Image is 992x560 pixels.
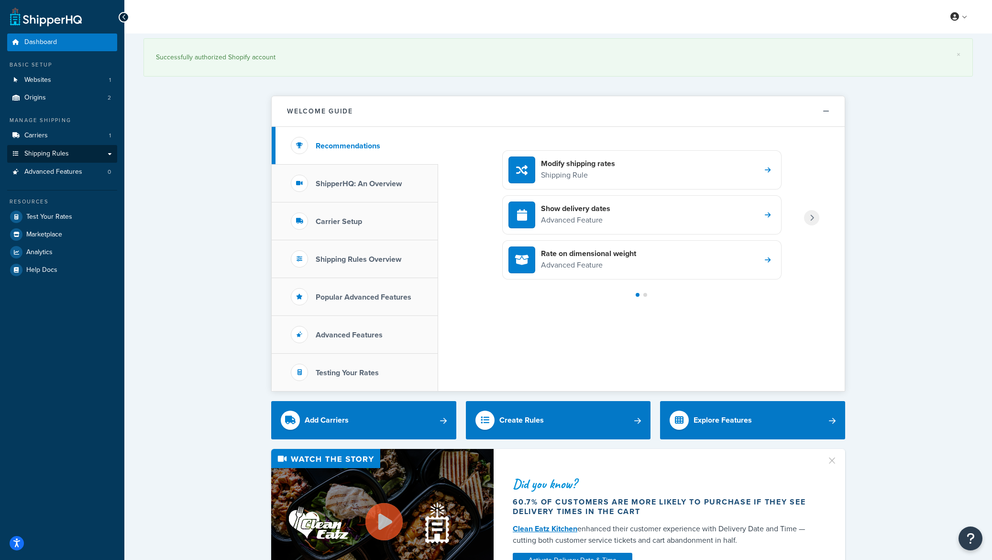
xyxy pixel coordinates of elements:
h3: Carrier Setup [316,217,362,226]
span: 1 [109,76,111,84]
div: enhanced their customer experience with Delivery Date and Time — cutting both customer service ti... [513,523,815,546]
h3: Recommendations [316,142,380,150]
h2: Welcome Guide [287,108,353,115]
a: Help Docs [7,261,117,279]
span: Dashboard [24,38,57,46]
li: Advanced Features [7,163,117,181]
p: Advanced Feature [541,259,636,271]
button: Welcome Guide [272,96,845,127]
div: Did you know? [513,477,815,491]
div: Create Rules [499,414,544,427]
div: Manage Shipping [7,116,117,124]
li: Carriers [7,127,117,145]
span: 0 [108,168,111,176]
h4: Modify shipping rates [541,158,615,169]
a: Marketplace [7,226,117,243]
li: Websites [7,71,117,89]
p: Shipping Rule [541,169,615,181]
span: Carriers [24,132,48,140]
span: Test Your Rates [26,213,72,221]
li: Origins [7,89,117,107]
a: Create Rules [466,401,651,439]
div: 60.7% of customers are more likely to purchase if they see delivery times in the cart [513,497,815,516]
a: Origins2 [7,89,117,107]
div: Basic Setup [7,61,117,69]
p: Advanced Feature [541,214,610,226]
h3: Popular Advanced Features [316,293,411,302]
a: Websites1 [7,71,117,89]
a: Clean Eatz Kitchen [513,523,577,534]
h3: ShipperHQ: An Overview [316,179,402,188]
a: Shipping Rules [7,145,117,163]
h3: Advanced Features [316,331,383,339]
div: Explore Features [694,414,752,427]
span: Origins [24,94,46,102]
h4: Rate on dimensional weight [541,248,636,259]
a: × [957,51,960,58]
h3: Testing Your Rates [316,369,379,377]
a: Explore Features [660,401,845,439]
span: Shipping Rules [24,150,69,158]
a: Add Carriers [271,401,456,439]
span: 1 [109,132,111,140]
div: Resources [7,198,117,206]
a: Test Your Rates [7,208,117,225]
h4: Show delivery dates [541,203,610,214]
span: 2 [108,94,111,102]
div: Successfully authorized Shopify account [156,51,960,64]
span: Advanced Features [24,168,82,176]
a: Dashboard [7,34,117,51]
h3: Shipping Rules Overview [316,255,401,264]
a: Analytics [7,244,117,261]
div: Add Carriers [305,414,349,427]
span: Websites [24,76,51,84]
a: Advanced Features0 [7,163,117,181]
span: Marketplace [26,231,62,239]
button: Open Resource Center [959,526,982,550]
span: Help Docs [26,266,57,274]
a: Carriers1 [7,127,117,145]
span: Analytics [26,248,53,257]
